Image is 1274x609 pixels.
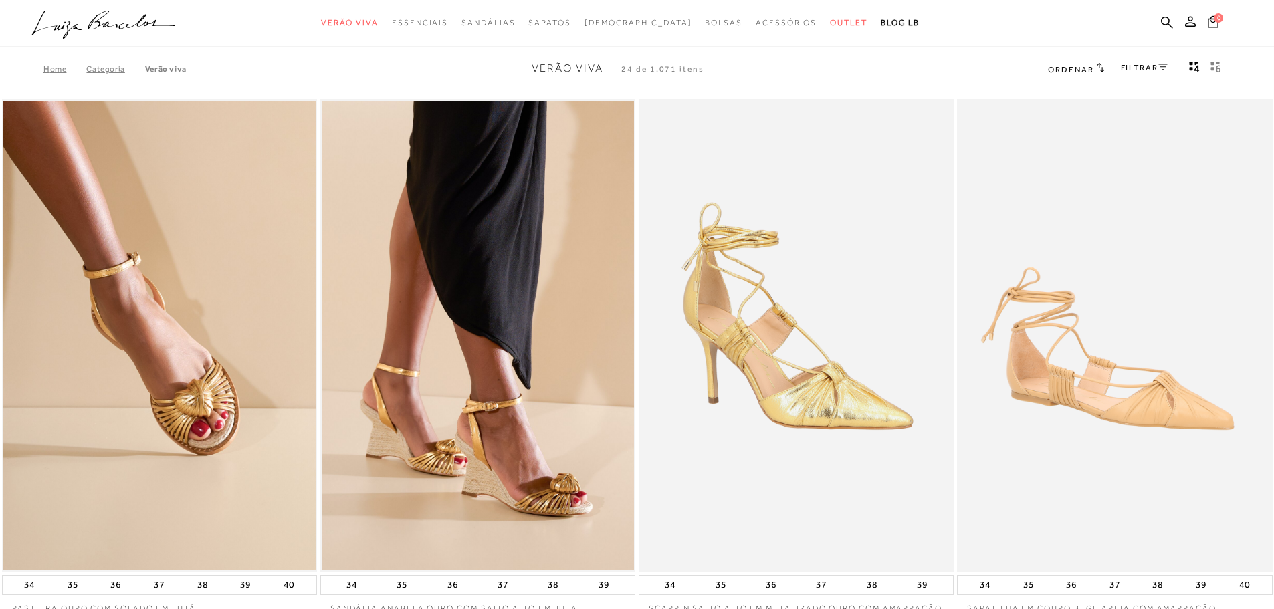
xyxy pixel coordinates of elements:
[958,101,1271,570] a: SAPATILHA EM COURO BEGE AREIA COM AMARRAÇÃO SAPATILHA EM COURO BEGE AREIA COM AMARRAÇÃO
[528,18,570,27] span: Sapatos
[3,101,316,570] a: RASTEIRA OURO COM SOLADO EM JUTÁ RASTEIRA OURO COM SOLADO EM JUTÁ
[712,576,730,594] button: 35
[461,18,515,27] span: Sandálias
[322,101,634,570] a: SANDÁLIA ANABELA OURO COM SALTO ALTO EM JUTA SANDÁLIA ANABELA OURO COM SALTO ALTO EM JUTA
[1235,576,1254,594] button: 40
[322,101,634,570] img: SANDÁLIA ANABELA OURO COM SALTO ALTO EM JUTA
[145,64,187,74] a: Verão Viva
[1192,576,1210,594] button: 39
[321,11,379,35] a: noSubCategoriesText
[640,101,952,570] a: SCARPIN SALTO ALTO EM METALIZADO OURO COM AMARRAÇÃO SCARPIN SALTO ALTO EM METALIZADO OURO COM AMA...
[1121,63,1168,72] a: FILTRAR
[321,18,379,27] span: Verão Viva
[621,64,704,74] span: 24 de 1.071 itens
[812,576,831,594] button: 37
[863,576,881,594] button: 38
[1019,576,1038,594] button: 35
[20,576,39,594] button: 34
[532,62,603,74] span: Verão Viva
[830,18,867,27] span: Outlet
[1185,60,1204,78] button: Mostrar 4 produtos por linha
[392,18,448,27] span: Essenciais
[494,576,512,594] button: 37
[1062,576,1081,594] button: 36
[86,64,144,74] a: Categoria
[881,18,920,27] span: BLOG LB
[150,576,169,594] button: 37
[193,576,212,594] button: 38
[585,18,692,27] span: [DEMOGRAPHIC_DATA]
[528,11,570,35] a: noSubCategoriesText
[544,576,562,594] button: 38
[830,11,867,35] a: noSubCategoriesText
[881,11,920,35] a: BLOG LB
[3,101,316,570] img: RASTEIRA OURO COM SOLADO EM JUTÁ
[392,11,448,35] a: noSubCategoriesText
[913,576,932,594] button: 39
[64,576,82,594] button: 35
[756,11,817,35] a: noSubCategoriesText
[393,576,411,594] button: 35
[342,576,361,594] button: 34
[585,11,692,35] a: noSubCategoriesText
[1214,13,1223,23] span: 0
[236,576,255,594] button: 39
[1105,576,1124,594] button: 37
[958,101,1271,570] img: SAPATILHA EM COURO BEGE AREIA COM AMARRAÇÃO
[461,11,515,35] a: noSubCategoriesText
[443,576,462,594] button: 36
[640,101,952,570] img: SCARPIN SALTO ALTO EM METALIZADO OURO COM AMARRAÇÃO
[595,576,613,594] button: 39
[1206,60,1225,78] button: gridText6Desc
[976,576,994,594] button: 34
[705,18,742,27] span: Bolsas
[43,64,86,74] a: Home
[756,18,817,27] span: Acessórios
[1148,576,1167,594] button: 38
[762,576,780,594] button: 36
[106,576,125,594] button: 36
[661,576,679,594] button: 34
[705,11,742,35] a: noSubCategoriesText
[280,576,298,594] button: 40
[1204,15,1223,33] button: 0
[1048,65,1093,74] span: Ordenar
